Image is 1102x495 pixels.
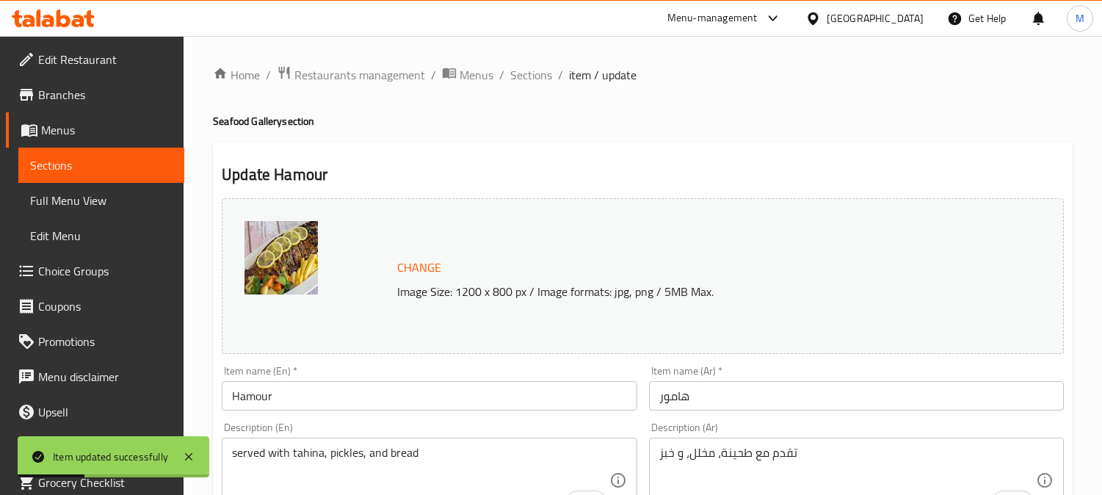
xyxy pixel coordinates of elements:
span: Choice Groups [38,262,173,280]
span: Promotions [38,333,173,350]
span: Change [397,257,441,278]
li: / [431,66,436,84]
button: Change [391,253,447,283]
a: Upsell [6,394,184,430]
span: Branches [38,86,173,104]
li: / [499,66,504,84]
a: Edit Restaurant [6,42,184,77]
nav: breadcrumb [213,65,1073,84]
a: Restaurants management [277,65,425,84]
a: Edit Menu [18,218,184,253]
input: Enter name Ar [649,381,1064,411]
a: Coupons [6,289,184,324]
a: Sections [18,148,184,183]
span: Menus [41,121,173,139]
a: Menu disclaimer [6,359,184,394]
a: Branches [6,77,184,112]
span: Restaurants management [294,66,425,84]
a: Promotions [6,324,184,359]
span: Grocery Checklist [38,474,173,491]
span: M [1076,10,1084,26]
span: Edit Menu [30,227,173,245]
input: Enter name En [222,381,637,411]
p: Image Size: 1200 x 800 px / Image formats: jpg, png / 5MB Max. [391,283,989,300]
a: Sections [510,66,552,84]
h4: Seafood Gallery section [213,114,1073,129]
img: Hamour638905993462317352.jpg [244,221,318,295]
div: [GEOGRAPHIC_DATA] [827,10,924,26]
span: Upsell [38,403,173,421]
span: Menu disclaimer [38,368,173,386]
span: Menus [460,66,493,84]
span: item / update [569,66,637,84]
span: Edit Restaurant [38,51,173,68]
a: Menus [6,112,184,148]
a: Coverage Report [6,430,184,465]
div: Item updated successfully [53,449,168,465]
a: Home [213,66,260,84]
a: Menus [442,65,493,84]
a: Choice Groups [6,253,184,289]
span: Full Menu View [30,192,173,209]
span: Sections [30,156,173,174]
li: / [266,66,271,84]
li: / [558,66,563,84]
h2: Update Hamour [222,164,1064,186]
div: Menu-management [667,10,758,27]
a: Full Menu View [18,183,184,218]
span: Coupons [38,297,173,315]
